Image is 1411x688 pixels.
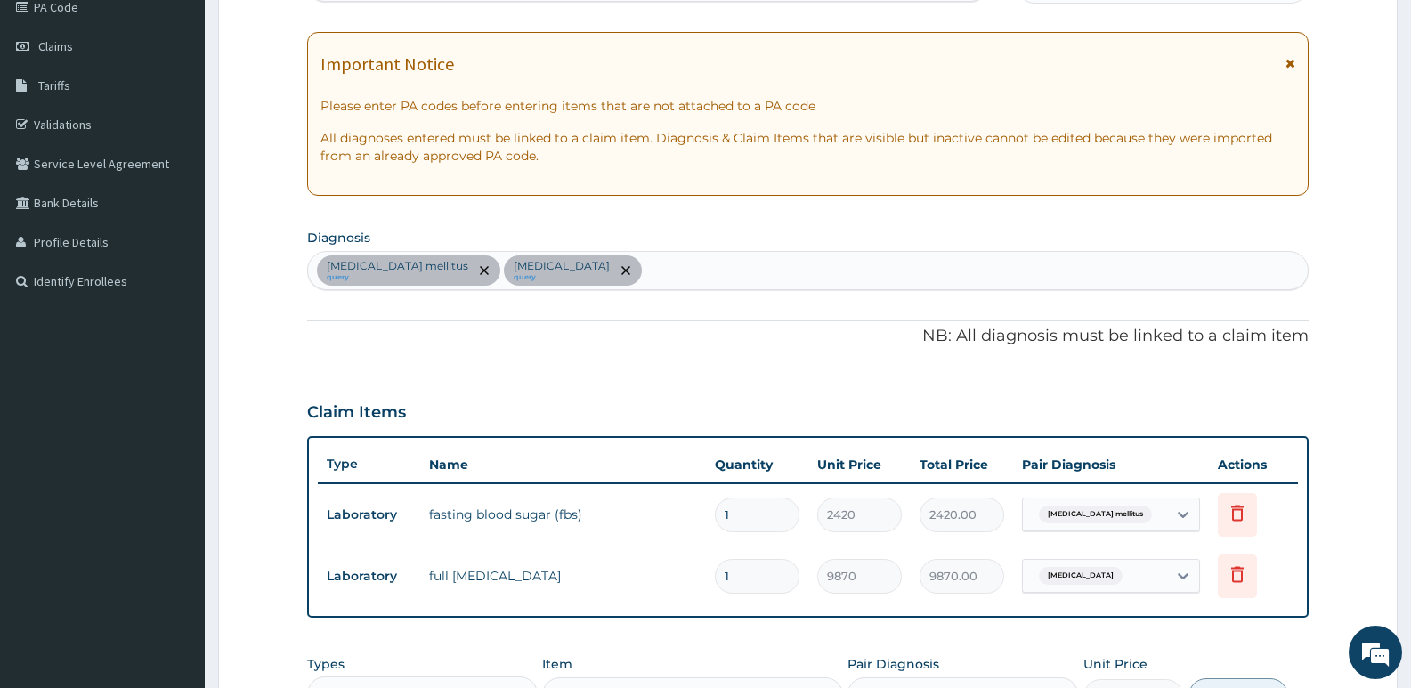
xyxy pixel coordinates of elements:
[9,486,339,548] textarea: Type your message and hit 'Enter'
[318,560,420,593] td: Laboratory
[318,498,420,531] td: Laboratory
[292,9,335,52] div: Minimize live chat window
[93,100,299,123] div: Chat with us now
[1013,447,1209,482] th: Pair Diagnosis
[318,448,420,481] th: Type
[808,447,911,482] th: Unit Price
[420,447,706,482] th: Name
[307,403,406,423] h3: Claim Items
[514,273,610,282] small: query
[307,229,370,247] label: Diagnosis
[1039,506,1152,523] span: [MEDICAL_DATA] mellitus
[1209,447,1298,482] th: Actions
[618,263,634,279] span: remove selection option
[514,259,610,273] p: [MEDICAL_DATA]
[307,325,1309,348] p: NB: All diagnosis must be linked to a claim item
[706,447,808,482] th: Quantity
[103,224,246,404] span: We're online!
[38,38,73,54] span: Claims
[33,89,72,134] img: d_794563401_company_1708531726252_794563401
[847,655,939,673] label: Pair Diagnosis
[476,263,492,279] span: remove selection option
[327,273,468,282] small: query
[307,657,345,672] label: Types
[327,259,468,273] p: [MEDICAL_DATA] mellitus
[320,54,454,74] h1: Important Notice
[1039,567,1123,585] span: [MEDICAL_DATA]
[320,129,1295,165] p: All diagnoses entered must be linked to a claim item. Diagnosis & Claim Items that are visible bu...
[420,558,706,594] td: full [MEDICAL_DATA]
[38,77,70,93] span: Tariffs
[911,447,1013,482] th: Total Price
[1083,655,1147,673] label: Unit Price
[542,655,572,673] label: Item
[320,97,1295,115] p: Please enter PA codes before entering items that are not attached to a PA code
[420,497,706,532] td: fasting blood sugar (fbs)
